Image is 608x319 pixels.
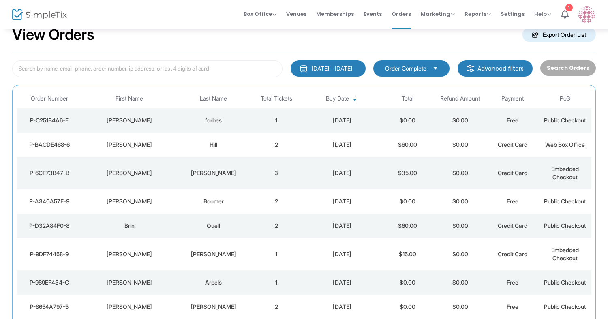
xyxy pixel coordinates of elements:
span: Public Checkout [544,198,586,205]
span: Box Office [244,10,276,18]
div: Joe [84,303,175,311]
div: 8/11/2025 [305,197,379,206]
m-button: Export Order List [522,27,596,42]
div: 8/11/2025 [305,303,379,311]
span: Memberships [316,4,354,24]
div: 8/11/2025 [305,116,379,124]
td: $60.00 [381,133,434,157]
div: 8/11/2025 [305,278,379,287]
img: monthly [300,64,308,73]
div: 8/11/2025 [305,222,379,230]
span: Public Checkout [544,117,586,124]
td: $0.00 [381,270,434,295]
span: Web Box Office [545,141,585,148]
span: Order Number [31,95,68,102]
td: 3 [250,157,302,189]
th: Total [381,89,434,108]
span: Venues [286,4,306,24]
td: $0.00 [434,214,486,238]
td: $0.00 [434,238,486,270]
span: Free [507,117,518,124]
td: 2 [250,295,302,319]
td: $0.00 [434,189,486,214]
td: $0.00 [434,295,486,319]
span: Credit Card [498,169,527,176]
div: Quell [179,222,248,230]
span: Embedded Checkout [551,246,579,261]
span: PoS [560,95,570,102]
span: Events [364,4,382,24]
div: P-8654A797-5 [19,303,80,311]
div: Brin [84,222,175,230]
div: Dickson [179,250,248,258]
div: 8/11/2025 [305,250,379,258]
span: Public Checkout [544,222,586,229]
div: P-6CF73B47-B [19,169,80,177]
span: Settings [501,4,525,24]
m-button: Advanced filters [458,60,533,77]
span: Free [507,198,518,205]
span: Embedded Checkout [551,165,579,180]
td: $0.00 [381,295,434,319]
span: Credit Card [498,250,527,257]
td: $0.00 [434,157,486,189]
span: Buy Date [326,95,349,102]
div: P-A340A57F-9 [19,197,80,206]
img: filter [467,64,475,73]
span: First Name [116,95,143,102]
td: 2 [250,214,302,238]
div: P-BACDE468-6 [19,141,80,149]
div: P-989EF434-C [19,278,80,287]
th: Refund Amount [434,89,486,108]
div: Boomer [179,197,248,206]
td: $15.00 [381,238,434,270]
span: Orders [392,4,411,24]
div: P-C251B4A6-F [19,116,80,124]
div: Linda [84,250,175,258]
td: $0.00 [381,189,434,214]
div: P-D32A84F0-8 [19,222,80,230]
span: Sortable [352,96,358,102]
td: 2 [250,133,302,157]
div: [DATE] - [DATE] [312,64,352,73]
td: $0.00 [434,108,486,133]
div: melissa [84,116,175,124]
td: $0.00 [381,108,434,133]
span: Last Name [200,95,227,102]
span: Help [534,10,551,18]
div: Cohn [179,303,248,311]
span: Marketing [421,10,455,18]
span: Free [507,303,518,310]
span: Free [507,279,518,286]
div: Arpels [179,278,248,287]
td: 1 [250,270,302,295]
span: Credit Card [498,141,527,148]
div: Judy [84,197,175,206]
div: forbes [179,116,248,124]
div: Hill [179,141,248,149]
span: Credit Card [498,222,527,229]
td: 1 [250,108,302,133]
div: Adam [84,169,175,177]
span: Order Complete [385,64,426,73]
td: 2 [250,189,302,214]
div: Weinert [179,169,248,177]
div: Bette [84,141,175,149]
div: P-9DF74458-9 [19,250,80,258]
span: Payment [501,95,524,102]
td: $35.00 [381,157,434,189]
div: Data table [17,89,591,319]
div: 1 [565,4,573,11]
td: $0.00 [434,133,486,157]
td: $0.00 [434,270,486,295]
th: Total Tickets [250,89,302,108]
span: Public Checkout [544,279,586,286]
td: $60.00 [381,214,434,238]
div: 8/11/2025 [305,169,379,177]
button: [DATE] - [DATE] [291,60,366,77]
div: 8/11/2025 [305,141,379,149]
div: Claude [84,278,175,287]
td: 1 [250,238,302,270]
span: Reports [465,10,491,18]
input: Search by name, email, phone, order number, ip address, or last 4 digits of card [12,60,283,77]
